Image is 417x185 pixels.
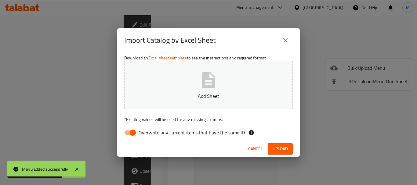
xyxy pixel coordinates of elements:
a: Excel sheet template [148,54,187,62]
button: close [278,33,293,48]
span: Cancel [248,145,263,153]
h2: Import Catalog by Excel Sheet [124,35,216,45]
button: Cancel [246,143,265,155]
p: Add Sheet [134,92,283,100]
div: Download an to see the instructions and required format. [117,52,300,141]
button: Upload [268,143,293,155]
span: Overwrite any current items that have the same ID. [139,129,246,136]
span: Upload [273,145,288,153]
svg: If the overwrite option isn't selected, then the items that match an existing ID will be ignored ... [248,130,254,136]
button: Add Sheet [124,61,293,109]
p: Existing values will be used for any missing columns. [124,116,293,123]
div: Menu added successfully [22,166,68,173]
